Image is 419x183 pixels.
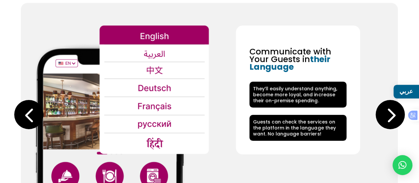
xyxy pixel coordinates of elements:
[376,100,405,129] div: Next slide
[249,46,331,65] span: Communicate with Your Guests in
[14,100,43,129] div: Previous slide
[393,85,419,98] a: عربي
[253,86,342,104] p: They’ll easily understand anything, become more loyal, and increase their on-premise spending.
[249,53,330,73] strong: their Language
[253,119,342,137] p: Guests can check the services on the platform in the language they want. No language barriers!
